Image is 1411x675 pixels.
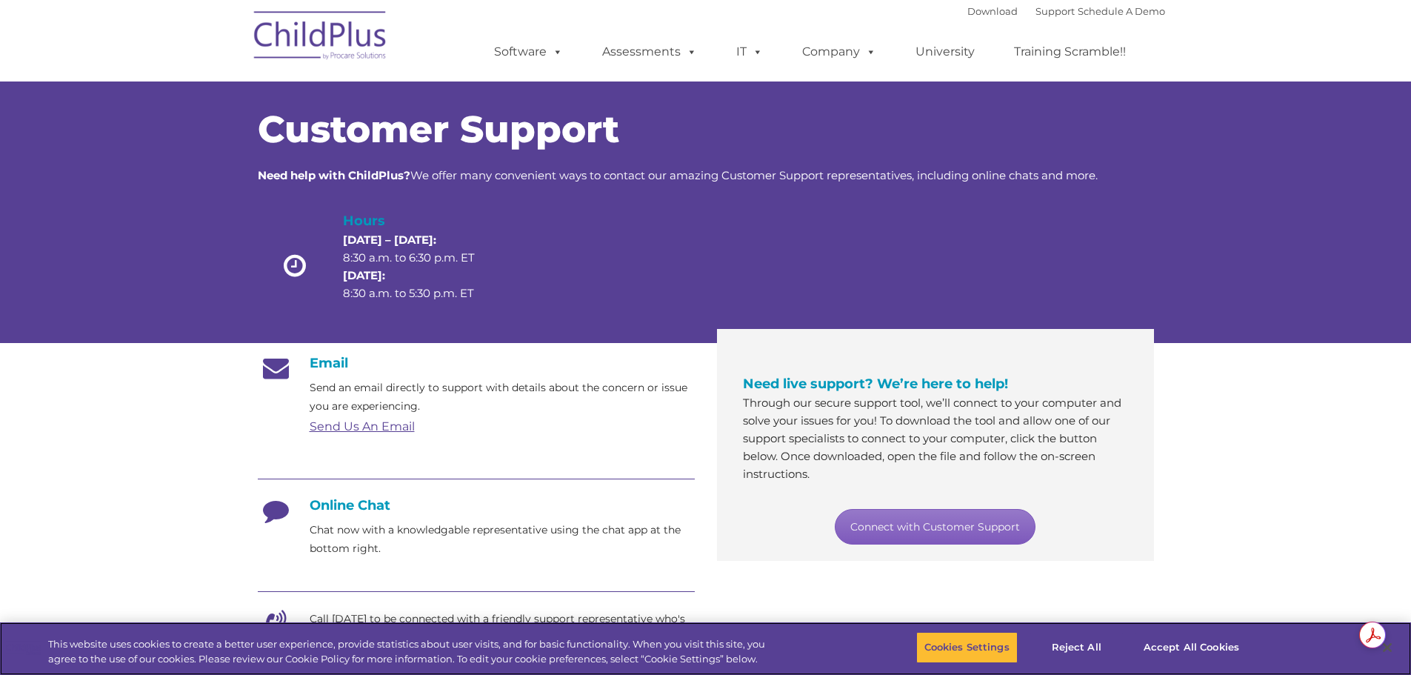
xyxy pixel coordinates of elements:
a: University [901,37,990,67]
p: Send an email directly to support with details about the concern or issue you are experiencing. [310,379,695,416]
button: Cookies Settings [916,632,1018,663]
h4: Online Chat [258,497,695,513]
p: Through our secure support tool, we’ll connect to your computer and solve your issues for you! To... [743,394,1128,483]
a: Software [479,37,578,67]
span: We offer many convenient ways to contact our amazing Customer Support representatives, including ... [258,168,1098,182]
p: Chat now with a knowledgable representative using the chat app at the bottom right. [310,521,695,558]
button: Accept All Cookies [1135,632,1247,663]
p: 8:30 a.m. to 6:30 p.m. ET 8:30 a.m. to 5:30 p.m. ET [343,231,500,302]
a: Schedule A Demo [1078,5,1165,17]
h4: Hours [343,210,500,231]
button: Reject All [1030,632,1123,663]
p: Call [DATE] to be connected with a friendly support representative who's eager to help. [310,610,695,647]
span: Customer Support [258,107,619,152]
a: Training Scramble!! [999,37,1141,67]
a: Send Us An Email [310,419,415,433]
strong: Need help with ChildPlus? [258,168,410,182]
font: | [967,5,1165,17]
span: Need live support? We’re here to help! [743,376,1008,392]
a: Download [967,5,1018,17]
img: ChildPlus by Procare Solutions [247,1,395,75]
a: Support [1035,5,1075,17]
a: IT [721,37,778,67]
a: Connect with Customer Support [835,509,1035,545]
strong: [DATE] – [DATE]: [343,233,436,247]
strong: [DATE]: [343,268,385,282]
a: Assessments [587,37,712,67]
a: Company [787,37,891,67]
h4: Email [258,355,695,371]
div: This website uses cookies to create a better user experience, provide statistics about user visit... [48,637,776,666]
